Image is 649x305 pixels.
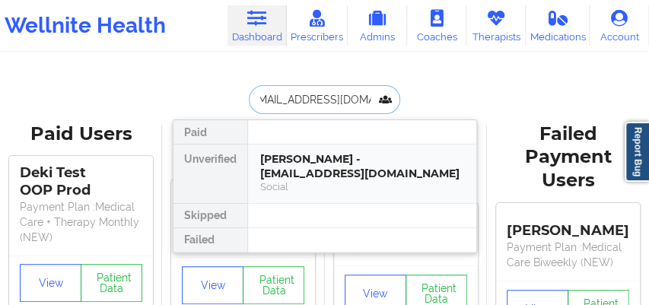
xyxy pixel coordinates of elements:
[407,5,466,46] a: Coaches
[526,5,590,46] a: Medications
[590,5,649,46] a: Account
[507,240,629,270] p: Payment Plan : Medical Care Biweekly (NEW)
[20,264,81,302] button: View
[243,266,304,304] button: Patient Data
[287,5,348,46] a: Prescribers
[227,5,287,46] a: Dashboard
[507,211,629,240] div: [PERSON_NAME]
[466,5,526,46] a: Therapists
[81,264,142,302] button: Patient Data
[260,152,464,180] div: [PERSON_NAME] - [EMAIL_ADDRESS][DOMAIN_NAME]
[182,266,243,304] button: View
[20,199,142,245] p: Payment Plan : Medical Care + Therapy Monthly (NEW)
[173,120,247,145] div: Paid
[173,228,247,253] div: Failed
[260,180,464,193] div: Social
[625,122,649,182] a: Report Bug
[498,122,638,193] div: Failed Payment Users
[20,164,142,199] div: Deki Test OOP Prod
[173,204,247,228] div: Skipped
[11,122,151,146] div: Paid Users
[348,5,407,46] a: Admins
[173,145,247,204] div: Unverified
